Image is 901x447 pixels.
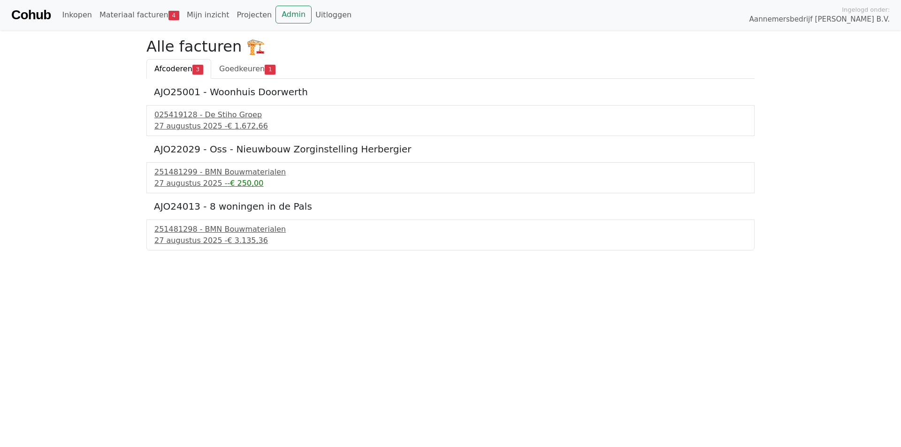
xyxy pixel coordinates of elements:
[146,59,211,79] a: Afcoderen3
[233,6,275,24] a: Projecten
[192,65,203,74] span: 3
[96,6,183,24] a: Materiaal facturen4
[11,4,51,26] a: Cohub
[154,167,747,189] a: 251481299 - BMN Bouwmaterialen27 augustus 2025 --€ 250,00
[154,64,192,73] span: Afcoderen
[154,121,747,132] div: 27 augustus 2025 -
[154,224,747,246] a: 251481298 - BMN Bouwmaterialen27 augustus 2025 -€ 3.135,36
[749,14,890,25] span: Aannemersbedrijf [PERSON_NAME] B.V.
[154,235,747,246] div: 27 augustus 2025 -
[219,64,265,73] span: Goedkeuren
[227,179,263,188] span: -€ 250,00
[154,178,747,189] div: 27 augustus 2025 -
[842,5,890,14] span: Ingelogd onder:
[312,6,355,24] a: Uitloggen
[146,38,755,55] h2: Alle facturen 🏗️
[58,6,95,24] a: Inkopen
[154,109,747,132] a: 025419128 - De Stiho Groep27 augustus 2025 -€ 1.672,66
[154,144,747,155] h5: AJO22029 - Oss - Nieuwbouw Zorginstelling Herbergier
[154,167,747,178] div: 251481299 - BMN Bouwmaterialen
[211,59,283,79] a: Goedkeuren1
[154,109,747,121] div: 025419128 - De Stiho Groep
[154,224,747,235] div: 251481298 - BMN Bouwmaterialen
[227,236,268,245] span: € 3.135,36
[154,201,747,212] h5: AJO24013 - 8 woningen in de Pals
[154,86,747,98] h5: AJO25001 - Woonhuis Doorwerth
[227,121,268,130] span: € 1.672,66
[265,65,275,74] span: 1
[183,6,233,24] a: Mijn inzicht
[168,11,179,20] span: 4
[275,6,312,23] a: Admin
